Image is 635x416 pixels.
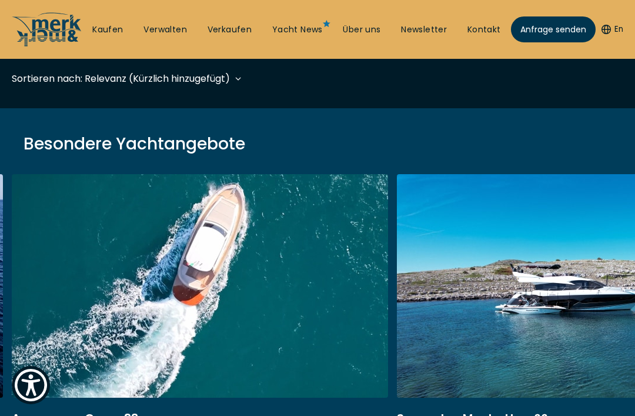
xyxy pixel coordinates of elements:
button: En [601,24,623,35]
button: Show Accessibility Preferences [12,366,50,404]
a: Über uns [343,24,380,36]
a: Verwalten [143,24,187,36]
div: Sortieren nach: Relevanz (Kürzlich hinzugefügt) [12,71,230,86]
span: Anfrage senden [520,24,586,36]
a: Verkaufen [208,24,252,36]
a: Kontakt [467,24,501,36]
a: Anfrage senden [511,16,596,42]
a: Yacht News [272,24,323,36]
a: Newsletter [401,24,447,36]
a: Kaufen [92,24,123,36]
